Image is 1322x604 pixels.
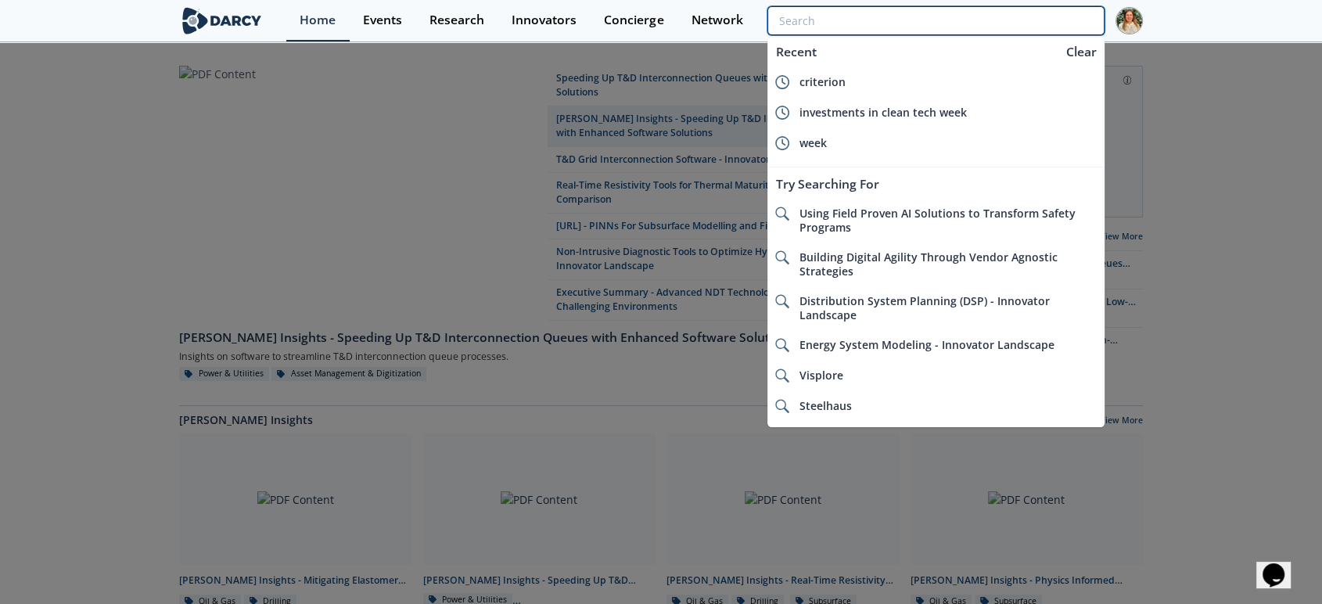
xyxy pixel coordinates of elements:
[799,337,1054,352] span: Energy System Modeling - Innovator Landscape
[300,14,336,27] div: Home
[775,106,789,120] img: icon
[799,398,852,413] span: Steelhaus
[767,6,1105,35] input: Advanced Search
[1256,541,1306,588] iframe: chat widget
[799,250,1058,279] span: Building Digital Agility Through Vendor Agnostic Strategies
[799,74,846,89] span: criterion
[767,38,1058,67] div: Recent
[775,294,789,308] img: icon
[1115,7,1143,34] img: Profile
[775,338,789,352] img: icon
[775,207,789,221] img: icon
[775,399,789,413] img: icon
[512,14,577,27] div: Innovators
[1061,43,1102,61] div: Clear
[799,293,1050,322] span: Distribution System Planning (DSP) - Innovator Landscape
[691,14,742,27] div: Network
[775,75,789,89] img: icon
[775,369,789,383] img: icon
[604,14,663,27] div: Concierge
[775,250,789,264] img: icon
[179,7,264,34] img: logo-wide.svg
[799,206,1076,235] span: Using Field Proven AI Solutions to Transform Safety Programs
[799,135,827,150] span: week
[775,136,789,150] img: icon
[363,14,402,27] div: Events
[799,368,843,383] span: Visplore
[799,105,967,120] span: investments in clean tech week
[429,14,484,27] div: Research
[767,170,1105,199] div: Try Searching For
